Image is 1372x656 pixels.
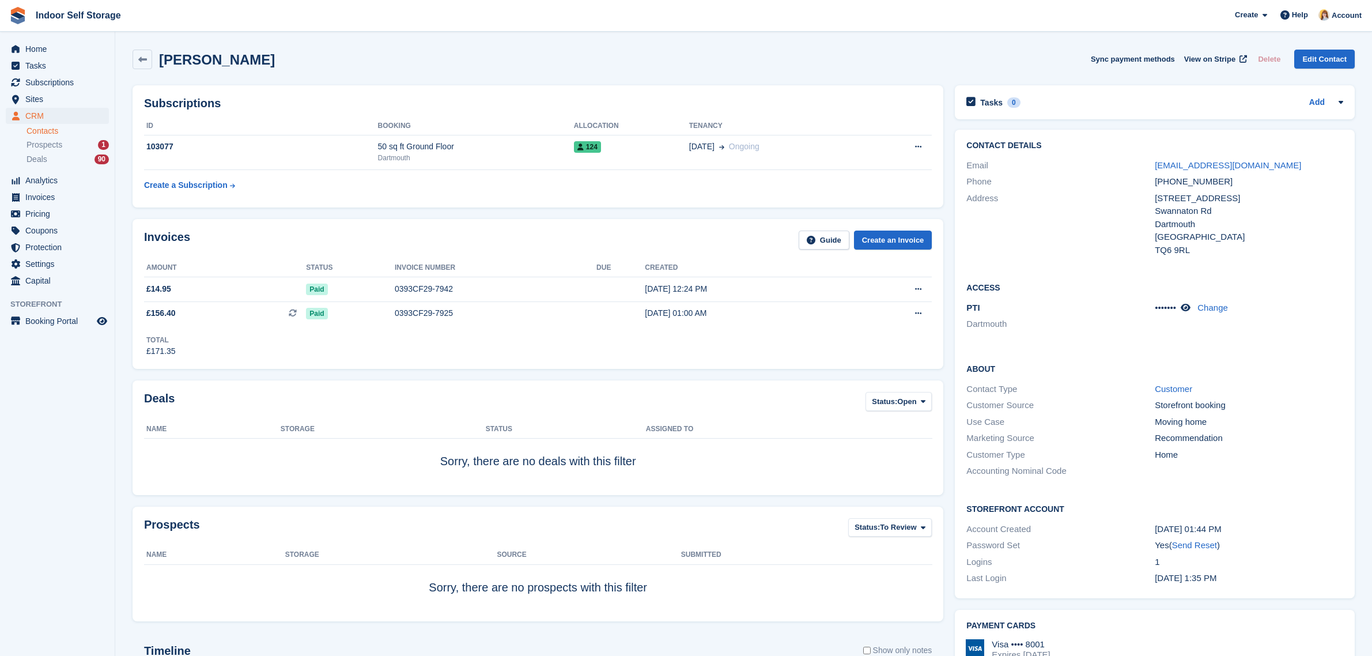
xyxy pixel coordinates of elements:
[25,223,95,239] span: Coupons
[440,455,636,468] span: Sorry, there are no deals with this filter
[1155,160,1301,170] a: [EMAIL_ADDRESS][DOMAIN_NAME]
[1155,303,1176,312] span: •••••••
[1155,399,1343,412] div: Storefront booking
[966,159,1155,172] div: Email
[992,639,1050,650] div: Visa •••• 8001
[966,523,1155,536] div: Account Created
[1197,303,1228,312] a: Change
[31,6,126,25] a: Indoor Self Storage
[966,281,1343,293] h2: Access
[144,231,190,250] h2: Invoices
[1155,416,1343,429] div: Moving home
[729,142,759,151] span: Ongoing
[144,97,932,110] h2: Subscriptions
[1318,9,1330,21] img: Joanne Smith
[6,256,109,272] a: menu
[966,141,1343,150] h2: Contact Details
[25,313,95,329] span: Booking Portal
[966,448,1155,462] div: Customer Type
[6,223,109,239] a: menu
[645,307,852,319] div: [DATE] 01:00 AM
[27,153,109,165] a: Deals 90
[689,141,715,153] span: [DATE]
[1294,50,1355,69] a: Edit Contact
[6,108,109,124] a: menu
[966,556,1155,569] div: Logins
[646,420,932,439] th: Assigned to
[25,108,95,124] span: CRM
[146,335,176,345] div: Total
[25,172,95,188] span: Analytics
[144,141,378,153] div: 103077
[966,383,1155,396] div: Contact Type
[27,126,109,137] a: Contacts
[25,41,95,57] span: Home
[1169,540,1220,550] span: ( )
[395,259,596,277] th: Invoice number
[1155,448,1343,462] div: Home
[9,7,27,24] img: stora-icon-8386f47178a22dfd0bd8f6a31ec36ba5ce8667c1dd55bd0f319d3a0aa187defe.svg
[966,503,1343,514] h2: Storefront Account
[1172,540,1217,550] a: Send Reset
[25,91,95,107] span: Sites
[897,396,916,408] span: Open
[6,74,109,91] a: menu
[395,307,596,319] div: 0393CF29-7925
[10,299,115,310] span: Storefront
[27,140,62,150] span: Prospects
[25,256,95,272] span: Settings
[306,284,327,295] span: Paid
[98,140,109,150] div: 1
[1155,231,1343,244] div: [GEOGRAPHIC_DATA]
[378,153,574,163] div: Dartmouth
[25,58,95,74] span: Tasks
[285,546,497,564] th: Storage
[681,546,932,564] th: Submitted
[966,192,1155,257] div: Address
[6,239,109,255] a: menu
[689,117,870,135] th: Tenancy
[1292,9,1308,21] span: Help
[1155,192,1343,205] div: [STREET_ADDRESS]
[1155,175,1343,188] div: [PHONE_NUMBER]
[486,420,646,439] th: Status
[1309,96,1325,110] a: Add
[144,518,200,540] h2: Prospects
[645,259,852,277] th: Created
[27,154,47,165] span: Deals
[395,283,596,295] div: 0393CF29-7942
[6,206,109,222] a: menu
[1091,50,1175,69] button: Sync payment methods
[144,175,235,196] a: Create a Subscription
[27,139,109,151] a: Prospects 1
[1155,573,1216,583] time: 2025-08-22 12:35:53 UTC
[1155,384,1192,394] a: Customer
[1235,9,1258,21] span: Create
[880,522,916,533] span: To Review
[144,420,281,439] th: Name
[966,621,1343,631] h2: Payment cards
[799,231,849,250] a: Guide
[95,314,109,328] a: Preview store
[1155,432,1343,445] div: Recommendation
[854,231,932,250] a: Create an Invoice
[966,416,1155,429] div: Use Case
[966,465,1155,478] div: Accounting Nominal Code
[497,546,681,564] th: Source
[144,546,285,564] th: Name
[6,189,109,205] a: menu
[6,273,109,289] a: menu
[1155,523,1343,536] div: [DATE] 01:44 PM
[1155,205,1343,218] div: Swannaton Rd
[966,399,1155,412] div: Customer Source
[95,154,109,164] div: 90
[645,283,852,295] div: [DATE] 12:24 PM
[872,396,897,408] span: Status:
[1155,244,1343,257] div: TQ6 9RL
[1155,218,1343,231] div: Dartmouth
[306,308,327,319] span: Paid
[574,141,601,153] span: 124
[6,313,109,329] a: menu
[429,581,647,594] span: Sorry, there are no prospects with this filter
[144,179,228,191] div: Create a Subscription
